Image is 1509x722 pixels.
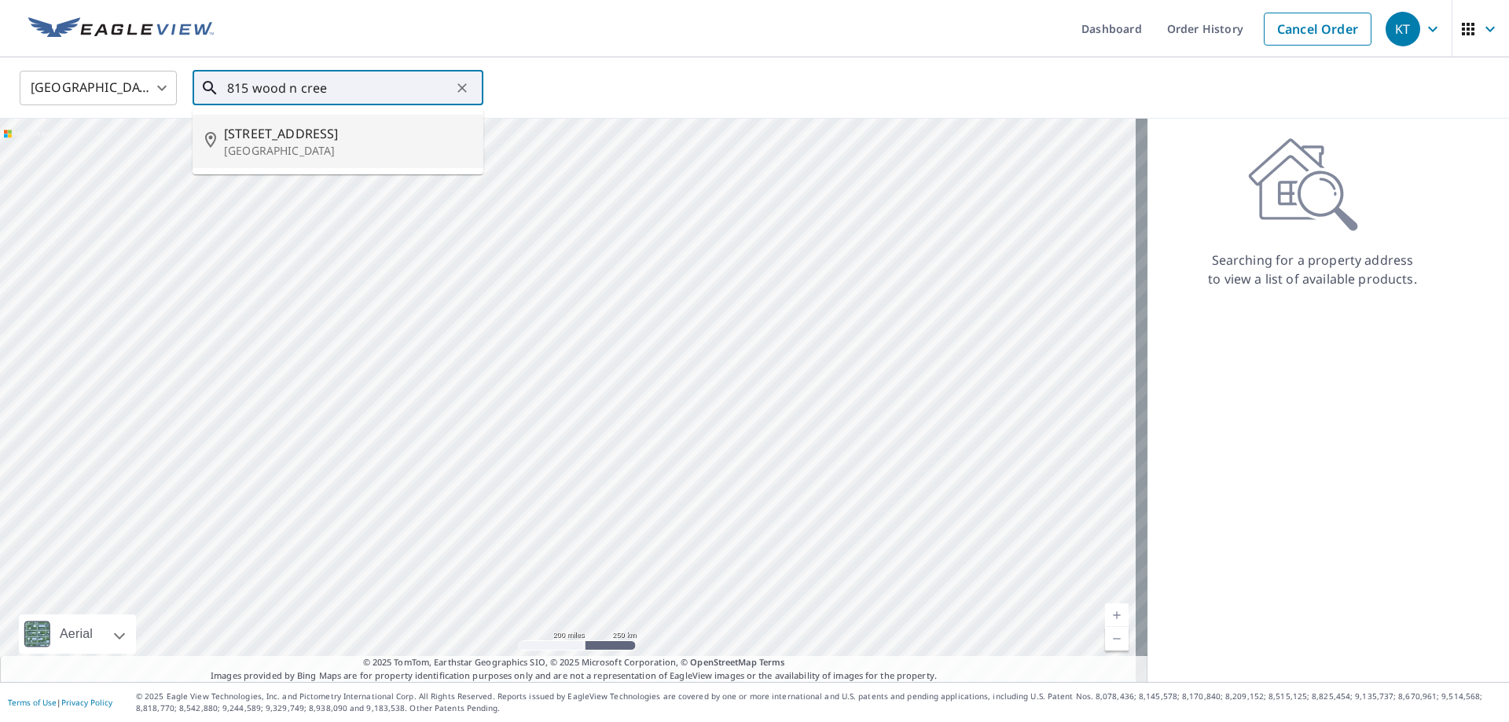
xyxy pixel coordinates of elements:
[1105,627,1129,651] a: Current Level 5, Zoom Out
[224,143,471,159] p: [GEOGRAPHIC_DATA]
[227,66,451,110] input: Search by address or latitude-longitude
[363,656,785,669] span: © 2025 TomTom, Earthstar Geographics SIO, © 2025 Microsoft Corporation, ©
[451,77,473,99] button: Clear
[28,17,214,41] img: EV Logo
[61,697,112,708] a: Privacy Policy
[20,66,177,110] div: [GEOGRAPHIC_DATA]
[19,614,136,654] div: Aerial
[1105,603,1129,627] a: Current Level 5, Zoom In
[1207,251,1418,288] p: Searching for a property address to view a list of available products.
[8,698,112,707] p: |
[1386,12,1420,46] div: KT
[55,614,97,654] div: Aerial
[8,697,57,708] a: Terms of Use
[690,656,756,668] a: OpenStreetMap
[224,124,471,143] span: [STREET_ADDRESS]
[1264,13,1371,46] a: Cancel Order
[136,691,1501,714] p: © 2025 Eagle View Technologies, Inc. and Pictometry International Corp. All Rights Reserved. Repo...
[759,656,785,668] a: Terms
